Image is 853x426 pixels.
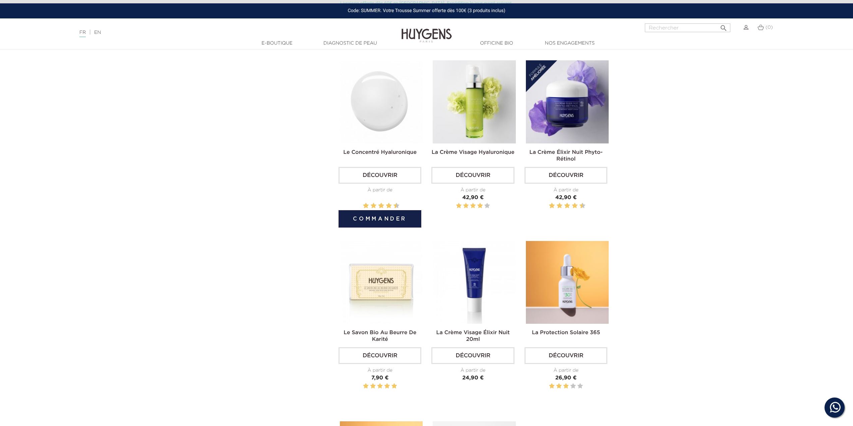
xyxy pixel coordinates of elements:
[463,202,469,210] label: 2
[385,202,386,210] label: 7
[339,367,421,374] div: À partir de
[384,382,390,390] label: 4
[570,382,576,390] label: 4
[462,195,484,200] span: 42,90 €
[548,202,549,210] label: 1
[369,202,370,210] label: 3
[377,202,378,210] label: 5
[431,367,514,374] div: À partir de
[555,195,577,200] span: 42,90 €
[571,202,572,210] label: 7
[391,382,397,390] label: 5
[456,202,462,210] label: 1
[470,202,476,210] label: 3
[339,210,421,228] button: Commander
[536,40,603,47] a: Nos engagements
[578,202,579,210] label: 9
[563,382,569,390] label: 3
[462,375,484,381] span: 24,90 €
[344,330,416,342] a: Le Savon Bio au Beurre de Karité
[387,202,390,210] label: 8
[436,330,510,342] a: La Crème Visage Élixir Nuit 20ml
[477,202,483,210] label: 4
[377,382,383,390] label: 3
[244,40,311,47] a: E-Boutique
[363,382,368,390] label: 1
[343,150,417,155] a: Le Concentré Hyaluronique
[573,202,576,210] label: 8
[94,30,101,35] a: EN
[720,22,728,30] i: 
[549,382,554,390] label: 1
[550,202,554,210] label: 2
[556,382,561,390] label: 2
[379,202,383,210] label: 6
[392,202,393,210] label: 9
[525,187,607,194] div: À partir de
[339,347,421,364] a: Découvrir
[339,187,421,194] div: À partir de
[565,202,569,210] label: 6
[484,202,490,210] label: 5
[431,347,514,364] a: Découvrir
[463,40,530,47] a: Officine Bio
[370,382,375,390] label: 2
[433,241,515,324] img: La Crème Visage Élixir Nuit...
[371,375,388,381] span: 7,90 €
[555,375,577,381] span: 26,90 €
[433,60,515,143] img: La Crème Visage Hyaluronique
[529,150,602,162] a: La Crème Élixir Nuit Phyto-Rétinol
[555,202,556,210] label: 3
[532,330,600,336] a: La Protection Solaire 365
[395,202,398,210] label: 10
[526,241,609,324] img: La Protection Solaire 365
[364,202,368,210] label: 2
[432,150,514,155] a: La Crème Visage Hyaluronique
[431,167,514,184] a: Découvrir
[317,40,384,47] a: Diagnostic de peau
[76,28,350,37] div: |
[558,202,561,210] label: 4
[362,202,363,210] label: 1
[525,167,607,184] a: Découvrir
[581,202,584,210] label: 10
[766,25,773,30] span: (0)
[339,167,421,184] a: Découvrir
[79,30,86,37] a: FR
[340,241,423,324] img: Le Savon Bio au Beurre de...
[526,60,609,143] img: La Crème Élixir Nuit Phyto-Rétinol
[431,187,514,194] div: À partir de
[563,202,564,210] label: 5
[577,382,583,390] label: 5
[525,347,607,364] a: Découvrir
[372,202,375,210] label: 4
[718,21,730,31] button: 
[525,367,607,374] div: À partir de
[402,18,452,44] img: Huygens
[645,23,730,32] input: Rechercher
